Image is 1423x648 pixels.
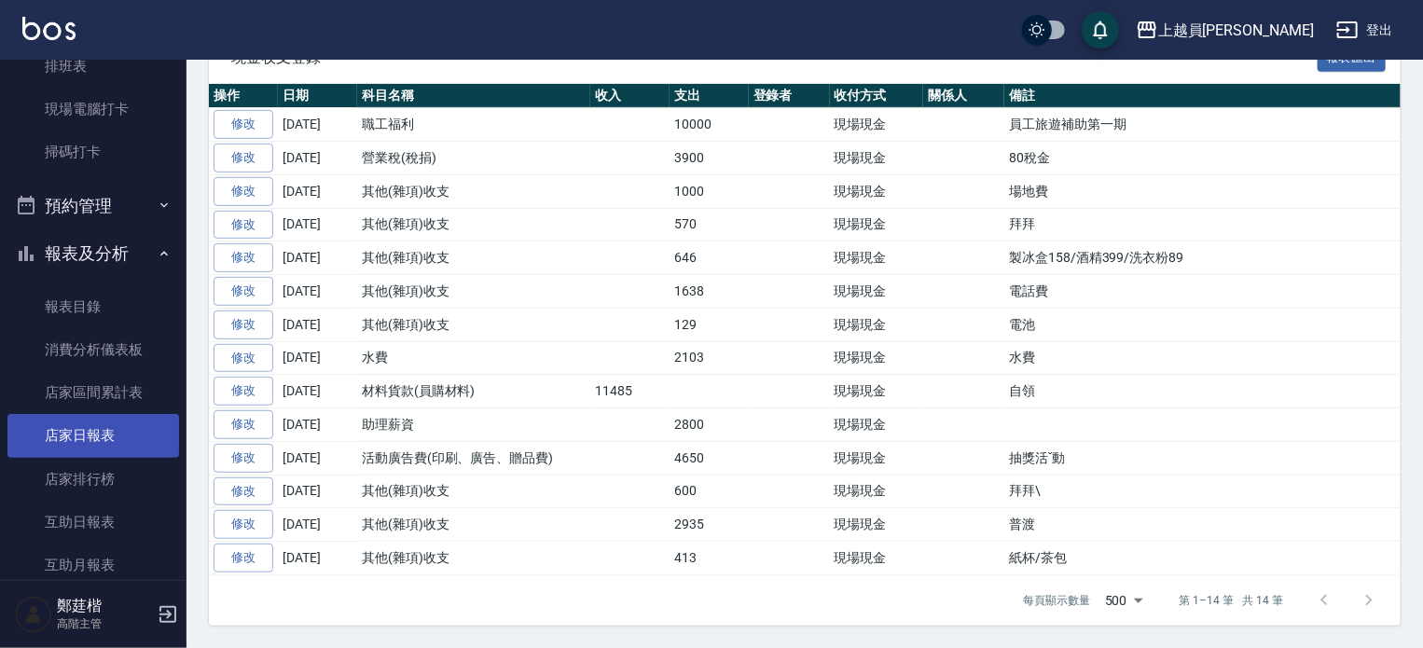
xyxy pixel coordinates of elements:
[7,229,179,278] button: 報表及分析
[830,174,924,208] td: 現場現金
[670,174,749,208] td: 1000
[1004,142,1421,175] td: 80稅金
[670,142,749,175] td: 3900
[670,241,749,275] td: 646
[278,441,357,475] td: [DATE]
[1329,13,1401,48] button: 登出
[357,208,590,241] td: 其他(雜項)收支
[670,84,749,108] th: 支出
[7,131,179,173] a: 掃碼打卡
[1004,84,1421,108] th: 備註
[357,408,590,442] td: 助理薪資
[57,597,152,615] h5: 鄭莛楷
[357,441,590,475] td: 活動廣告費(印刷、廣告、贈品費)
[670,408,749,442] td: 2800
[7,328,179,371] a: 消費分析儀表板
[670,275,749,309] td: 1638
[214,110,273,139] a: 修改
[214,243,273,272] a: 修改
[214,211,273,240] a: 修改
[278,84,357,108] th: 日期
[357,375,590,408] td: 材料貨款(員購材料)
[278,275,357,309] td: [DATE]
[278,174,357,208] td: [DATE]
[1158,19,1314,42] div: 上越員[PERSON_NAME]
[278,475,357,508] td: [DATE]
[357,241,590,275] td: 其他(雜項)收支
[670,475,749,508] td: 600
[830,142,924,175] td: 現場現金
[7,285,179,328] a: 報表目錄
[830,542,924,575] td: 現場現金
[830,208,924,241] td: 現場現金
[214,544,273,572] a: 修改
[357,542,590,575] td: 其他(雜項)收支
[278,408,357,442] td: [DATE]
[357,108,590,142] td: 職工福利
[1004,275,1421,309] td: 電話費
[7,88,179,131] a: 現場電腦打卡
[1318,48,1387,65] a: 報表匯出
[1004,341,1421,375] td: 水費
[278,142,357,175] td: [DATE]
[1098,575,1150,626] div: 500
[357,308,590,341] td: 其他(雜項)收支
[57,615,152,632] p: 高階主管
[670,508,749,542] td: 2935
[209,84,278,108] th: 操作
[1004,108,1421,142] td: 員工旅遊補助第一期
[214,410,273,439] a: 修改
[923,84,1004,108] th: 關係人
[214,344,273,373] a: 修改
[670,208,749,241] td: 570
[670,542,749,575] td: 413
[357,475,590,508] td: 其他(雜項)收支
[7,182,179,230] button: 預約管理
[830,84,924,108] th: 收付方式
[214,177,273,206] a: 修改
[1004,542,1421,575] td: 紙杯/茶包
[590,84,670,108] th: 收入
[749,84,830,108] th: 登錄者
[357,508,590,542] td: 其他(雜項)收支
[357,174,590,208] td: 其他(雜項)收支
[830,441,924,475] td: 現場現金
[15,596,52,633] img: Person
[1004,375,1421,408] td: 自領
[7,544,179,586] a: 互助月報表
[214,477,273,506] a: 修改
[357,341,590,375] td: 水費
[278,341,357,375] td: [DATE]
[7,458,179,501] a: 店家排行榜
[830,408,924,442] td: 現場現金
[830,108,924,142] td: 現場現金
[214,144,273,172] a: 修改
[7,371,179,414] a: 店家區間累計表
[670,441,749,475] td: 4650
[1004,508,1421,542] td: 普渡
[1023,592,1090,609] p: 每頁顯示數量
[1128,11,1321,49] button: 上越員[PERSON_NAME]
[1082,11,1119,48] button: save
[278,375,357,408] td: [DATE]
[7,45,179,88] a: 排班表
[1004,208,1421,241] td: 拜拜
[22,17,76,40] img: Logo
[214,310,273,339] a: 修改
[590,375,670,408] td: 11485
[278,108,357,142] td: [DATE]
[278,241,357,275] td: [DATE]
[214,377,273,406] a: 修改
[278,508,357,542] td: [DATE]
[1180,592,1283,609] p: 第 1–14 筆 共 14 筆
[1004,308,1421,341] td: 電池
[670,341,749,375] td: 2103
[214,510,273,539] a: 修改
[278,208,357,241] td: [DATE]
[1004,241,1421,275] td: 製冰盒158/酒精399/洗衣粉89
[214,277,273,306] a: 修改
[357,84,590,108] th: 科目名稱
[830,475,924,508] td: 現場現金
[830,308,924,341] td: 現場現金
[830,375,924,408] td: 現場現金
